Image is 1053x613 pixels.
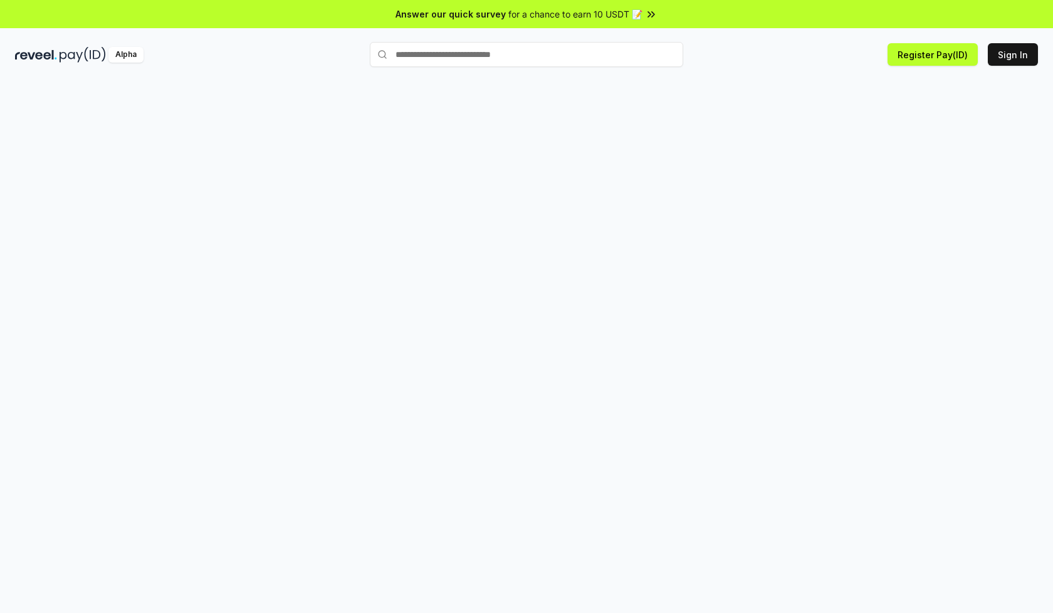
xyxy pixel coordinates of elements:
[15,47,57,63] img: reveel_dark
[396,8,506,21] span: Answer our quick survey
[60,47,106,63] img: pay_id
[888,43,978,66] button: Register Pay(ID)
[108,47,144,63] div: Alpha
[988,43,1038,66] button: Sign In
[508,8,642,21] span: for a chance to earn 10 USDT 📝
